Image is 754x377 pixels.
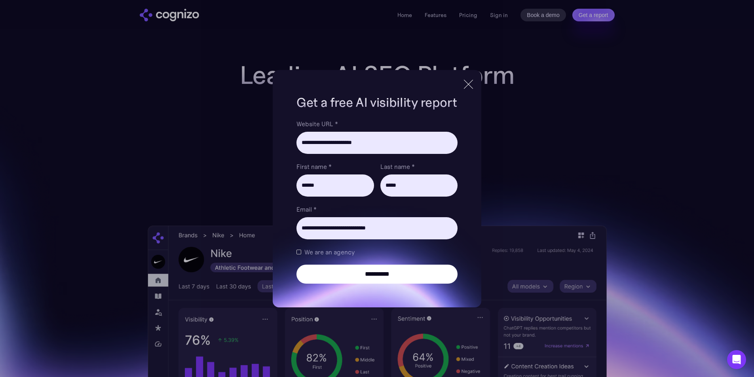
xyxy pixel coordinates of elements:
[296,205,457,214] label: Email *
[727,350,746,369] div: Open Intercom Messenger
[296,119,457,129] label: Website URL *
[304,247,355,257] span: We are an agency
[380,162,458,171] label: Last name *
[296,94,457,111] h1: Get a free AI visibility report
[296,119,457,284] form: Brand Report Form
[296,162,374,171] label: First name *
